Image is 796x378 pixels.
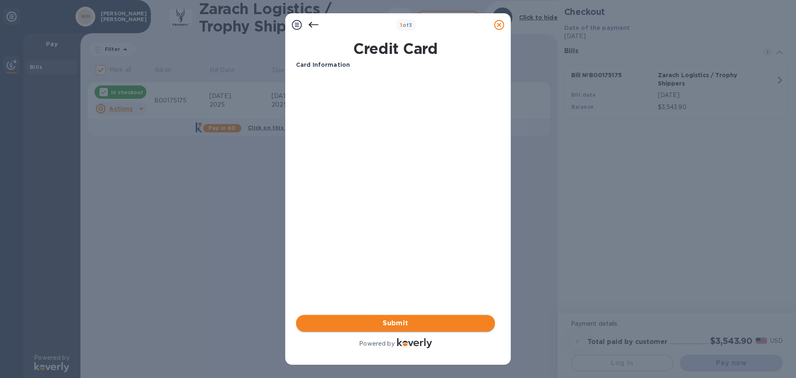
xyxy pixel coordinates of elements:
span: Submit [303,318,488,328]
iframe: Your browser does not support iframes [296,76,495,200]
img: Logo [397,338,432,348]
span: 1 [400,22,402,28]
b: Card Information [296,61,350,68]
b: of 3 [400,22,413,28]
h1: Credit Card [293,40,498,57]
button: Submit [296,315,495,332]
p: Powered by [359,339,394,348]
